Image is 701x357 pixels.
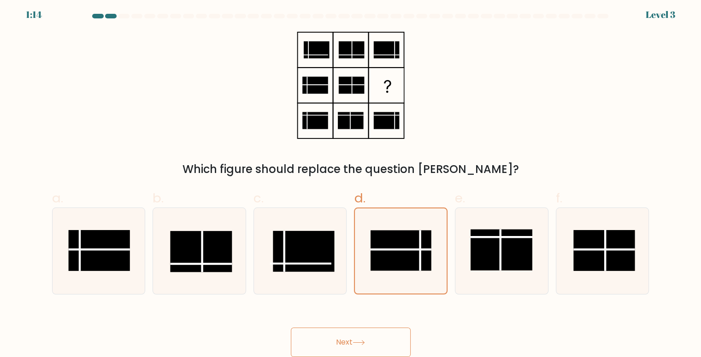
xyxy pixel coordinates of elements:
div: 1:14 [26,8,42,22]
button: Next [291,328,411,357]
span: e. [455,189,465,207]
span: c. [253,189,264,207]
span: a. [52,189,63,207]
div: Which figure should replace the question [PERSON_NAME]? [58,161,644,178]
span: f. [556,189,562,207]
span: b. [153,189,164,207]
span: d. [354,189,365,207]
div: Level 3 [646,8,675,22]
